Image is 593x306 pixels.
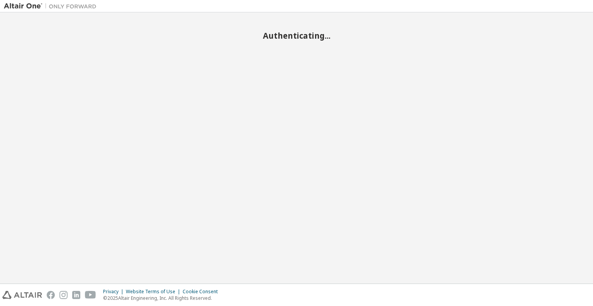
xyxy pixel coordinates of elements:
[4,2,100,10] img: Altair One
[103,295,222,301] p: © 2025 Altair Engineering, Inc. All Rights Reserved.
[47,291,55,299] img: facebook.svg
[183,289,222,295] div: Cookie Consent
[4,31,589,41] h2: Authenticating...
[126,289,183,295] div: Website Terms of Use
[103,289,126,295] div: Privacy
[2,291,42,299] img: altair_logo.svg
[59,291,68,299] img: instagram.svg
[85,291,96,299] img: youtube.svg
[72,291,80,299] img: linkedin.svg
